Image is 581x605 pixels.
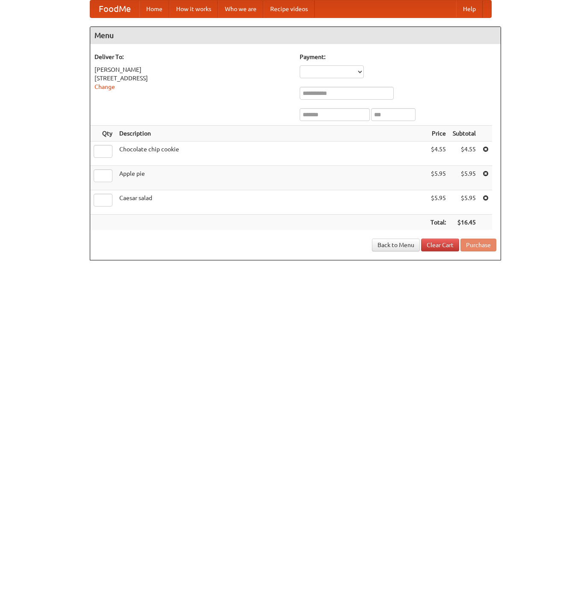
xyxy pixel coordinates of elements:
[427,166,449,190] td: $5.95
[372,239,420,251] a: Back to Menu
[169,0,218,18] a: How it works
[94,53,291,61] h5: Deliver To:
[90,126,116,142] th: Qty
[94,83,115,90] a: Change
[456,0,483,18] a: Help
[427,142,449,166] td: $4.55
[427,190,449,215] td: $5.95
[449,126,479,142] th: Subtotal
[94,74,291,83] div: [STREET_ADDRESS]
[421,239,459,251] a: Clear Cart
[300,53,496,61] h5: Payment:
[90,27,501,44] h4: Menu
[116,142,427,166] td: Chocolate chip cookie
[263,0,315,18] a: Recipe videos
[449,190,479,215] td: $5.95
[449,215,479,230] th: $16.45
[116,166,427,190] td: Apple pie
[90,0,139,18] a: FoodMe
[116,126,427,142] th: Description
[427,126,449,142] th: Price
[218,0,263,18] a: Who we are
[460,239,496,251] button: Purchase
[449,166,479,190] td: $5.95
[139,0,169,18] a: Home
[449,142,479,166] td: $4.55
[94,65,291,74] div: [PERSON_NAME]
[427,215,449,230] th: Total:
[116,190,427,215] td: Caesar salad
